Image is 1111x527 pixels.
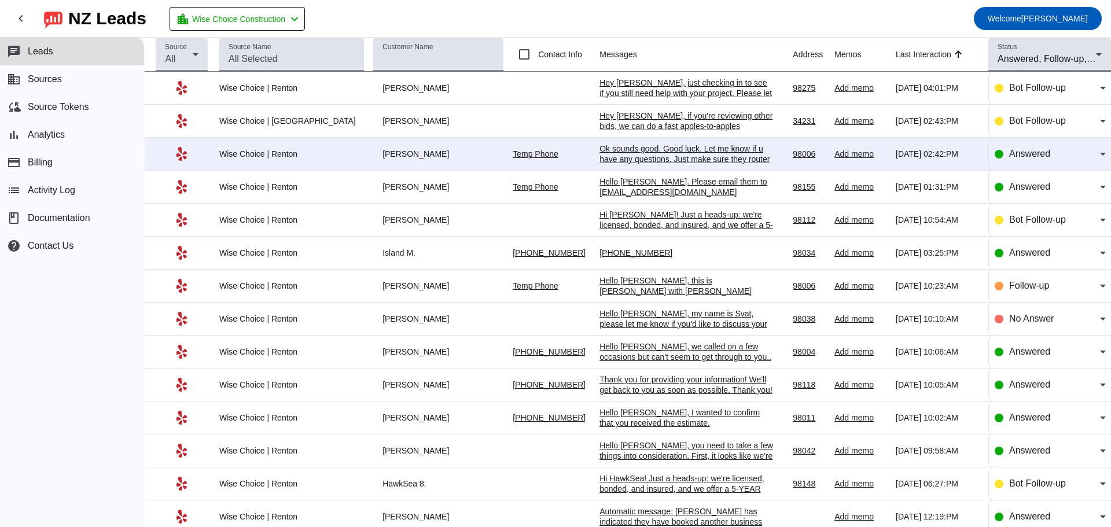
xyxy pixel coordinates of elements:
[793,412,825,423] div: 98011
[834,314,886,324] div: Add memo
[536,49,582,60] label: Contact Info
[28,46,53,57] span: Leads
[373,412,503,423] div: [PERSON_NAME]
[793,314,825,324] div: 98038
[175,246,189,260] mat-icon: Yelp
[834,248,886,258] div: Add memo
[373,445,503,456] div: [PERSON_NAME]
[28,157,53,168] span: Billing
[834,445,886,456] div: Add memo
[896,347,979,357] div: [DATE] 10:06:AM
[793,38,834,72] th: Address
[793,445,825,456] div: 98042
[1009,83,1066,93] span: Bot Follow-up
[175,477,189,491] mat-icon: Yelp
[896,511,979,522] div: [DATE] 12:19:PM
[1009,314,1054,323] span: No Answer
[1009,445,1050,455] span: Answered
[219,445,364,456] div: Wise Choice | Renton
[834,149,886,159] div: Add memo
[373,347,503,357] div: [PERSON_NAME]
[7,211,21,225] span: book
[219,478,364,489] div: Wise Choice | Renton
[7,100,21,114] mat-icon: cloud_sync
[513,281,558,290] a: Temp Phone
[793,149,825,159] div: 98006
[834,511,886,522] div: Add memo
[834,379,886,390] div: Add memo
[175,411,189,425] mat-icon: Yelp
[998,43,1017,51] mat-label: Status
[373,83,503,93] div: [PERSON_NAME]
[68,10,146,27] div: NZ Leads
[14,12,28,25] mat-icon: chevron_left
[834,182,886,192] div: Add memo
[513,413,586,422] a: [PHONE_NUMBER]
[599,110,773,152] div: Hey [PERSON_NAME], if you're reviewing other bids, we can do a fast apples-to-apples comparison, ...
[599,38,793,72] th: Messages
[7,183,21,197] mat-icon: list
[44,9,62,28] img: logo
[988,14,1021,23] span: Welcome
[176,12,190,26] mat-icon: location_city
[896,116,979,126] div: [DATE] 02:43:PM
[896,248,979,258] div: [DATE] 03:25:PM
[599,407,773,428] div: Hello [PERSON_NAME], I wanted to confirm that you received the estimate.
[1009,379,1050,389] span: Answered
[599,248,773,258] div: [PHONE_NUMBER]
[7,156,21,169] mat-icon: payment
[219,182,364,192] div: Wise Choice | Renton
[219,83,364,93] div: Wise Choice | Renton
[28,102,89,112] span: Source Tokens
[599,374,773,395] div: Thank you for providing your information! We'll get back to you as soon as possible. Thank you!​
[513,380,586,389] a: [PHONE_NUMBER]
[229,43,271,51] mat-label: Source Name
[599,275,773,317] div: Hello [PERSON_NAME], this is [PERSON_NAME] with [PERSON_NAME] Choice. I'd like to get your contac...
[513,347,586,356] a: [PHONE_NUMBER]
[373,511,503,522] div: [PERSON_NAME]
[896,379,979,390] div: [DATE] 10:05:AM
[834,116,886,126] div: Add memo
[599,341,773,393] div: Hello [PERSON_NAME], we called on a few occasions but can't seem to get through to you.. Please l...
[175,114,189,128] mat-icon: Yelp
[219,314,364,324] div: Wise Choice | Renton
[219,149,364,159] div: Wise Choice | Renton
[1009,281,1049,290] span: Follow-up
[175,213,189,227] mat-icon: Yelp
[599,209,773,272] div: Hi [PERSON_NAME]! Just a heads-up: we're licensed, bonded, and insured, and we offer a 5-YEAR cra...
[896,445,979,456] div: [DATE] 09:58:AM
[599,176,773,197] div: Hello [PERSON_NAME]. Please email them to [EMAIL_ADDRESS][DOMAIN_NAME]
[793,379,825,390] div: 98118
[793,347,825,357] div: 98004
[896,215,979,225] div: [DATE] 10:54:AM
[1009,511,1050,521] span: Answered
[896,49,951,60] div: Last Interaction
[373,149,503,159] div: [PERSON_NAME]
[192,11,285,27] span: Wise Choice Construction
[373,314,503,324] div: [PERSON_NAME]
[988,10,1088,27] span: [PERSON_NAME]
[7,239,21,253] mat-icon: help
[165,54,175,64] span: All
[599,308,773,340] div: Hello [PERSON_NAME], my name is Svat, please let me know if you'd like to discuss your project or...
[793,478,825,489] div: 98148
[834,38,896,72] th: Memos
[834,281,886,291] div: Add memo
[1009,116,1066,126] span: Bot Follow-up
[7,128,21,142] mat-icon: bar_chart
[599,143,773,175] div: Ok sounds good. Good luck. Let me know if u have any questions. Just make sure they router out a ...
[793,281,825,291] div: 98006
[834,215,886,225] div: Add memo
[175,510,189,524] mat-icon: Yelp
[175,279,189,293] mat-icon: Yelp
[175,147,189,161] mat-icon: Yelp
[219,215,364,225] div: Wise Choice | Renton
[793,182,825,192] div: 98155
[219,412,364,423] div: Wise Choice | Renton
[175,444,189,458] mat-icon: Yelp
[170,7,305,31] button: Wise Choice Construction
[175,312,189,326] mat-icon: Yelp
[382,43,433,51] mat-label: Customer Name
[219,347,364,357] div: Wise Choice | Renton
[896,478,979,489] div: [DATE] 06:27:PM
